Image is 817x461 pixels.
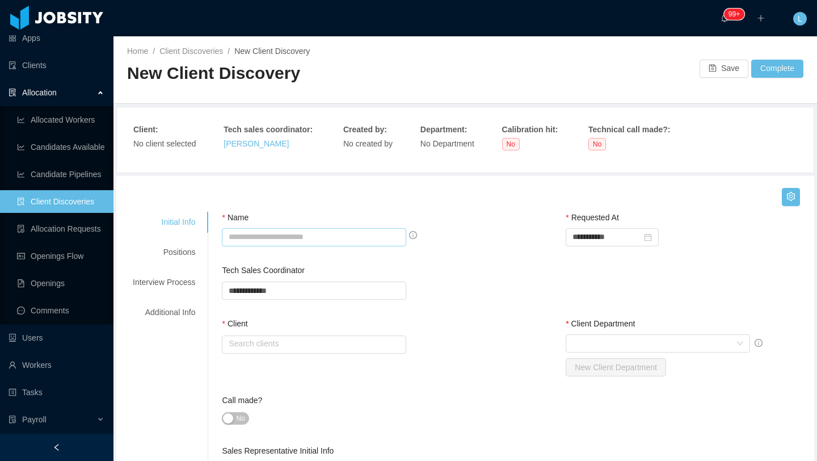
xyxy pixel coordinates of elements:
span: No Department [420,139,474,148]
span: info-circle [755,339,763,347]
strong: Created by : [343,125,387,134]
i: icon: calendar [644,233,652,241]
button: Complete [751,60,803,78]
span: No created by [343,139,393,148]
span: No [502,138,520,150]
a: icon: robotUsers [9,326,104,349]
label: Name [222,213,249,222]
span: No [236,413,245,424]
label: Requested At [566,213,619,222]
div: Initial Info [119,212,209,233]
strong: Calibration hit : [502,125,558,134]
strong: Tech sales coordinator : [224,125,313,134]
a: icon: file-searchClient Discoveries [17,190,104,213]
span: New Client Discovery [127,64,300,82]
button: icon: setting [782,188,800,206]
span: / [228,47,230,56]
a: icon: idcardOpenings Flow [17,245,104,267]
label: Client [222,319,247,328]
span: L [798,12,802,26]
button: New Client Department [566,358,666,376]
a: icon: file-doneAllocation Requests [17,217,104,240]
span: info-circle [409,231,417,239]
label: Sales Representative Initial Info [222,446,334,455]
input: Name [222,228,406,246]
a: icon: line-chartCandidate Pipelines [17,163,104,186]
strong: Client : [133,125,158,134]
a: icon: line-chartCandidates Available [17,136,104,158]
i: icon: plus [757,14,765,22]
span: New Client Discovery [234,47,310,56]
a: icon: line-chartAllocated Workers [17,108,104,131]
sup: 117 [724,9,744,20]
a: Home [127,47,148,56]
a: icon: messageComments [17,299,104,322]
div: Interview Process [119,272,209,293]
label: Tech Sales Coordinator [222,266,305,275]
a: icon: appstoreApps [9,27,104,49]
i: icon: solution [9,89,16,97]
div: Positions [119,242,209,263]
a: [PERSON_NAME] [224,139,289,148]
button: Call made? [222,412,249,425]
span: / [153,47,155,56]
i: icon: bell [721,14,728,22]
strong: Department : [420,125,467,134]
span: Allocation [22,88,57,97]
i: icon: file-protect [9,416,16,424]
span: No [588,138,606,150]
label: Call made? [222,396,262,405]
a: Client Discoveries [159,47,223,56]
button: icon: saveSave [700,60,748,78]
span: No client selected [133,139,196,148]
span: Payroll [22,415,47,424]
a: icon: profileTasks [9,381,104,404]
div: Additional Info [119,302,209,323]
a: icon: userWorkers [9,354,104,376]
a: icon: file-textOpenings [17,272,104,295]
a: icon: auditClients [9,54,104,77]
span: Client Department [571,319,635,328]
strong: Technical call made? : [588,125,670,134]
